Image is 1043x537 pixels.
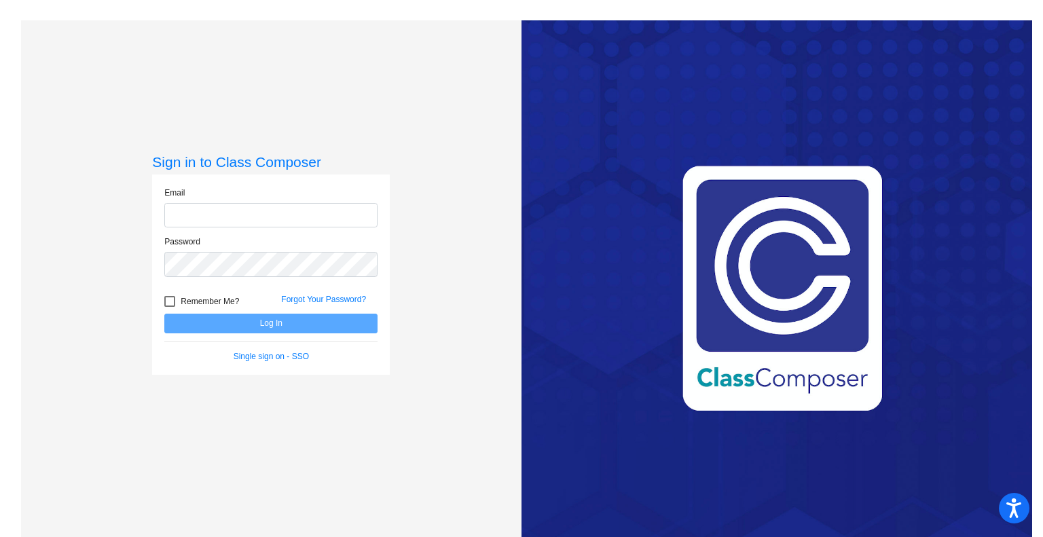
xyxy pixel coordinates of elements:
label: Email [164,187,185,199]
a: Forgot Your Password? [281,295,366,304]
label: Password [164,236,200,248]
a: Single sign on - SSO [234,352,309,361]
button: Log In [164,314,378,333]
h3: Sign in to Class Composer [152,153,390,170]
span: Remember Me? [181,293,239,310]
